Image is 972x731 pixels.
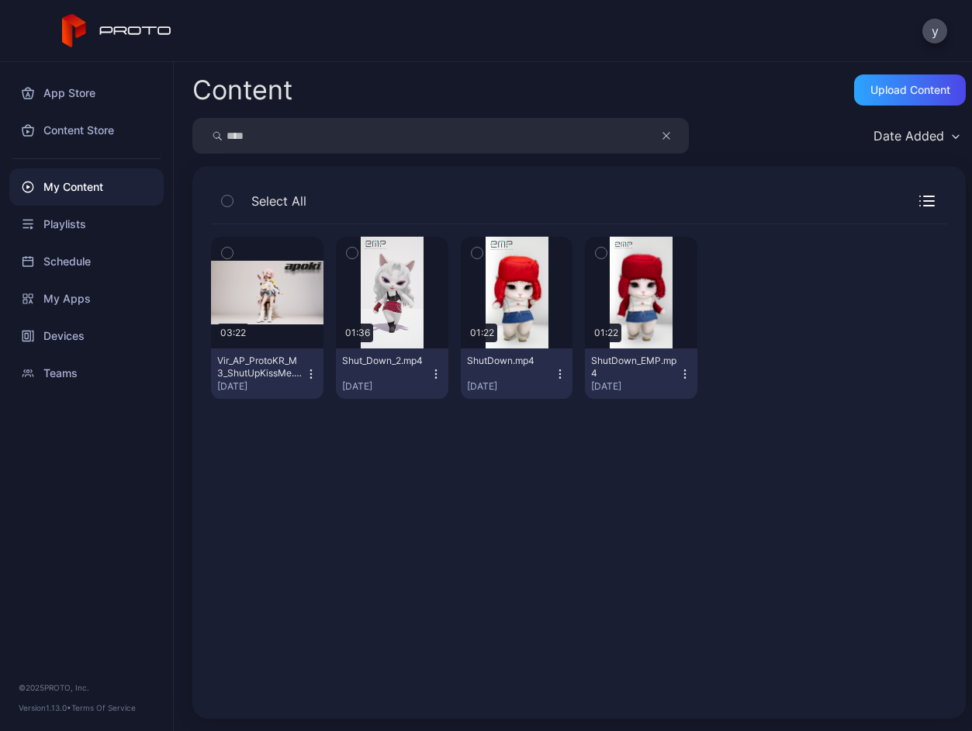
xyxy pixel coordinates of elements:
button: Date Added [866,118,966,154]
button: Upload Content [854,74,966,106]
div: [DATE] [591,380,679,393]
a: Schedule [9,243,164,280]
div: Upload Content [870,84,950,96]
a: Playlists [9,206,164,243]
div: Vir_AP_ProtoKR_M3_ShutUpKissMe.mp4 [217,355,303,379]
a: Teams [9,355,164,392]
div: [DATE] [467,380,555,393]
div: © 2025 PROTO, Inc. [19,681,154,694]
div: ShutDown_EMP.mp4 [591,355,676,379]
a: App Store [9,74,164,112]
a: My Apps [9,280,164,317]
button: ShutDown.mp4[DATE] [461,348,573,399]
button: Shut_Down_2.mp4[DATE] [336,348,448,399]
span: Select All [251,192,306,210]
span: Version 1.13.0 • [19,703,71,712]
a: Devices [9,317,164,355]
a: My Content [9,168,164,206]
div: ShutDown.mp4 [467,355,552,367]
div: [DATE] [342,380,430,393]
div: Date Added [873,128,944,144]
div: Shut_Down_2.mp4 [342,355,427,367]
button: y [922,19,947,43]
a: Content Store [9,112,164,149]
a: Terms Of Service [71,703,136,712]
div: Content [192,77,292,103]
div: [DATE] [217,380,305,393]
button: Vir_AP_ProtoKR_M3_ShutUpKissMe.mp4[DATE] [211,348,323,399]
button: ShutDown_EMP.mp4[DATE] [585,348,697,399]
